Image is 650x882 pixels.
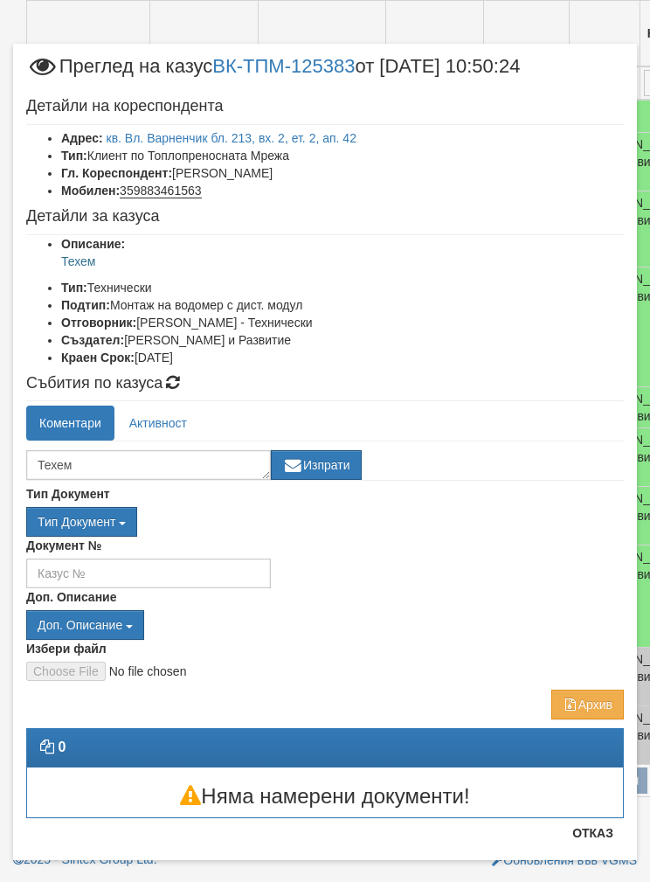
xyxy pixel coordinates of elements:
[26,507,624,537] div: Двоен клик, за изчистване на избраната стойност.
[61,296,624,314] li: Монтаж на водомер с дист. модул
[26,57,520,89] span: Преглед на казус от [DATE] 10:50:24
[61,351,135,365] b: Краен Срок:
[58,740,66,754] strong: 0
[61,147,624,164] li: Клиент по Топлопреносната Мрежа
[27,785,623,808] h3: Няма намерени документи!
[61,349,624,366] li: [DATE]
[61,333,124,347] b: Създател:
[26,98,624,115] h4: Детайли на кореспондента
[61,281,87,295] b: Тип:
[26,208,624,226] h4: Детайли за казуса
[26,507,137,537] button: Тип Документ
[26,588,116,606] label: Доп. Описание
[38,618,122,632] span: Доп. Описание
[271,450,362,480] button: Изпрати
[61,253,624,270] p: Техем
[551,690,624,719] button: Архив
[61,184,120,198] b: Мобилен:
[26,559,271,588] input: Казус №
[26,610,624,640] div: Двоен клик, за изчистване на избраната стойност.
[61,166,172,180] b: Гл. Кореспондент:
[212,55,355,77] a: ВК-ТПМ-125383
[26,375,624,392] h4: Събития по казуса
[26,610,144,640] button: Доп. Описание
[26,406,114,441] a: Коментари
[61,316,136,330] b: Отговорник:
[26,485,110,503] label: Тип Документ
[26,640,107,657] label: Избери файл
[61,237,125,251] b: Описание:
[116,406,200,441] a: Активност
[61,279,624,296] li: Технически
[26,537,101,554] label: Документ №
[61,131,103,145] b: Адрес:
[61,164,624,182] li: [PERSON_NAME]
[61,298,110,312] b: Подтип:
[61,331,624,349] li: [PERSON_NAME] и Развитие
[562,819,624,847] button: Отказ
[107,131,356,145] a: кв. Вл. Варненчик бл. 213, вх. 2, ет. 2, ап. 42
[61,314,624,331] li: [PERSON_NAME] - Технически
[61,149,87,163] b: Тип:
[38,515,115,529] span: Тип Документ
